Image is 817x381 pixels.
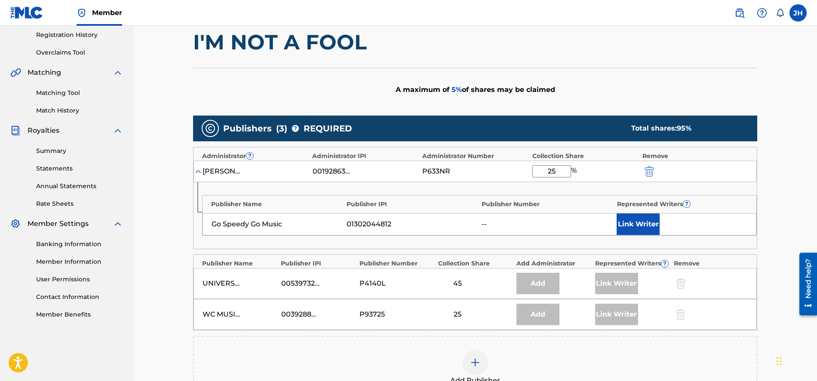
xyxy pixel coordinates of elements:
a: Overclaims Tool [36,48,123,57]
div: Remove [642,152,748,161]
img: Matching [10,67,21,78]
div: Total shares: [631,123,740,134]
div: Drag [777,348,782,374]
div: Administrator Number [422,152,528,161]
span: Matching [28,67,61,78]
iframe: Chat Widget [774,340,817,381]
span: ? [683,201,690,207]
img: search [734,8,745,18]
div: 01302044812 [347,219,477,229]
a: Summary [36,146,123,155]
img: Top Rightsholder [77,8,87,18]
span: 5 % [451,85,462,94]
button: Link Writer [617,213,660,235]
img: Member Settings [10,219,21,229]
div: Publisher Name [211,200,342,209]
a: Member Information [36,257,123,266]
a: Annual Statements [36,182,123,191]
img: add [470,357,480,368]
a: Registration History [36,30,123,40]
span: Publishers [223,122,272,135]
div: Publisher IPI [281,259,355,268]
a: Member Benefits [36,310,123,319]
img: 12a2ab48e56ec057fbd8.svg [645,166,654,177]
div: Remove [674,259,748,268]
div: Help [753,4,771,21]
span: Member [92,8,122,18]
div: Administrator [202,152,308,161]
a: Match History [36,106,123,115]
span: Member Settings [28,219,89,229]
a: Contact Information [36,293,123,302]
iframe: Resource Center [793,249,817,318]
img: expand [113,219,123,229]
a: Statements [36,164,123,173]
div: A maximum of of shares may be claimed [193,68,757,111]
div: Publisher Number [359,259,434,268]
img: Royalties [10,125,21,136]
div: Collection Share [438,259,513,268]
a: User Permissions [36,275,123,284]
div: Collection Share [532,152,638,161]
img: expand [113,67,123,78]
a: Banking Information [36,240,123,249]
div: Publisher Name [202,259,276,268]
div: -- [482,219,612,229]
img: expand-cell-toggle [194,167,203,176]
h1: I'M NOT A FOOL [193,29,757,55]
div: User Menu [789,4,807,21]
a: Public Search [731,4,748,21]
span: % [571,165,579,177]
a: Matching Tool [36,88,123,98]
span: ? [292,125,299,132]
span: REQUIRED [304,122,352,135]
div: Represented Writers [595,259,670,268]
a: Rate Sheets [36,199,123,208]
span: 95 % [677,124,691,132]
div: Publisher IPI [347,200,478,209]
img: help [757,8,767,18]
img: publishers [205,123,215,134]
div: Add Administrator [516,259,591,268]
span: ? [661,260,668,267]
img: expand [113,125,123,136]
span: ? [246,152,253,159]
div: Administrator IPI [312,152,418,161]
div: Notifications [776,9,784,17]
div: Publisher Number [482,200,613,209]
span: ( 3 ) [276,122,287,135]
div: Represented Writers [617,200,748,209]
div: Go Speedy Go Music [212,219,342,229]
span: Royalties [28,125,59,136]
img: MLC Logo [10,6,43,19]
